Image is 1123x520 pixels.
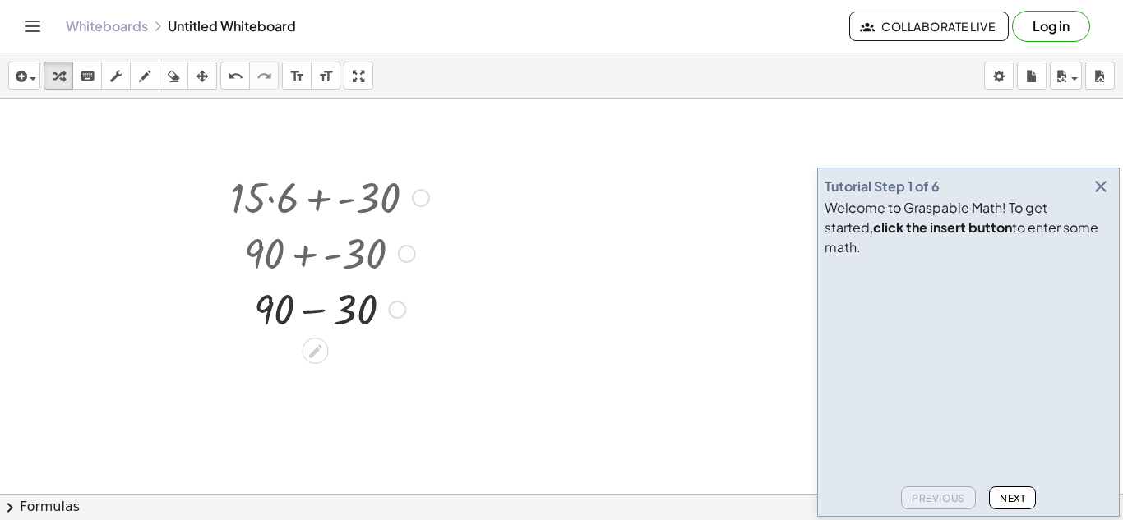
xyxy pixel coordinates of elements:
[825,177,940,196] div: Tutorial Step 1 of 6
[66,18,148,35] a: Whiteboards
[1012,11,1090,42] button: Log in
[256,67,272,86] i: redo
[302,338,328,364] div: Edit math
[849,12,1009,41] button: Collaborate Live
[311,62,340,90] button: format_size
[863,19,995,34] span: Collaborate Live
[20,13,46,39] button: Toggle navigation
[873,219,1012,236] b: click the insert button
[1000,492,1025,504] span: Next
[282,62,312,90] button: format_size
[825,198,1112,257] div: Welcome to Graspable Math! To get started, to enter some math.
[318,67,334,86] i: format_size
[220,62,250,90] button: undo
[249,62,279,90] button: redo
[989,486,1036,509] button: Next
[228,67,243,86] i: undo
[80,67,95,86] i: keyboard
[72,62,102,90] button: keyboard
[289,67,305,86] i: format_size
